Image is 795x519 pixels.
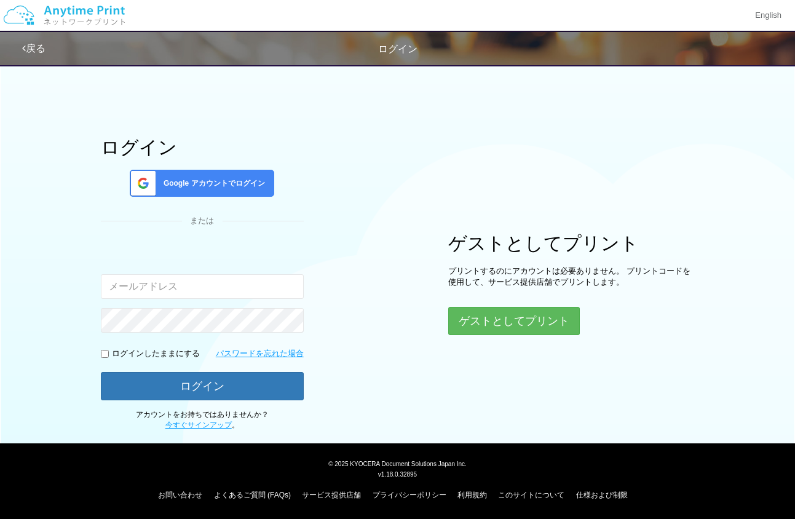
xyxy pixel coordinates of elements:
[214,491,291,499] a: よくあるご質問 (FAQs)
[448,233,694,253] h1: ゲストとしてプリント
[448,266,694,288] p: プリントするのにアカウントは必要ありません。 プリントコードを使用して、サービス提供店舗でプリントします。
[378,470,417,478] span: v1.18.0.32895
[457,491,487,499] a: 利用規約
[216,348,304,360] a: パスワードを忘れた場合
[378,44,417,54] span: ログイン
[112,348,200,360] p: ログインしたままにする
[165,421,239,429] span: 。
[101,372,304,400] button: ログイン
[328,459,467,467] span: © 2025 KYOCERA Document Solutions Japan Inc.
[373,491,446,499] a: プライバシーポリシー
[159,178,265,189] span: Google アカウントでログイン
[165,421,232,429] a: 今すぐサインアップ
[302,491,361,499] a: サービス提供店舗
[22,43,45,53] a: 戻る
[101,215,304,227] div: または
[448,307,580,335] button: ゲストとしてプリント
[498,491,564,499] a: このサイトについて
[101,274,304,299] input: メールアドレス
[158,491,202,499] a: お問い合わせ
[101,137,304,157] h1: ログイン
[101,410,304,430] p: アカウントをお持ちではありませんか？
[576,491,628,499] a: 仕様および制限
